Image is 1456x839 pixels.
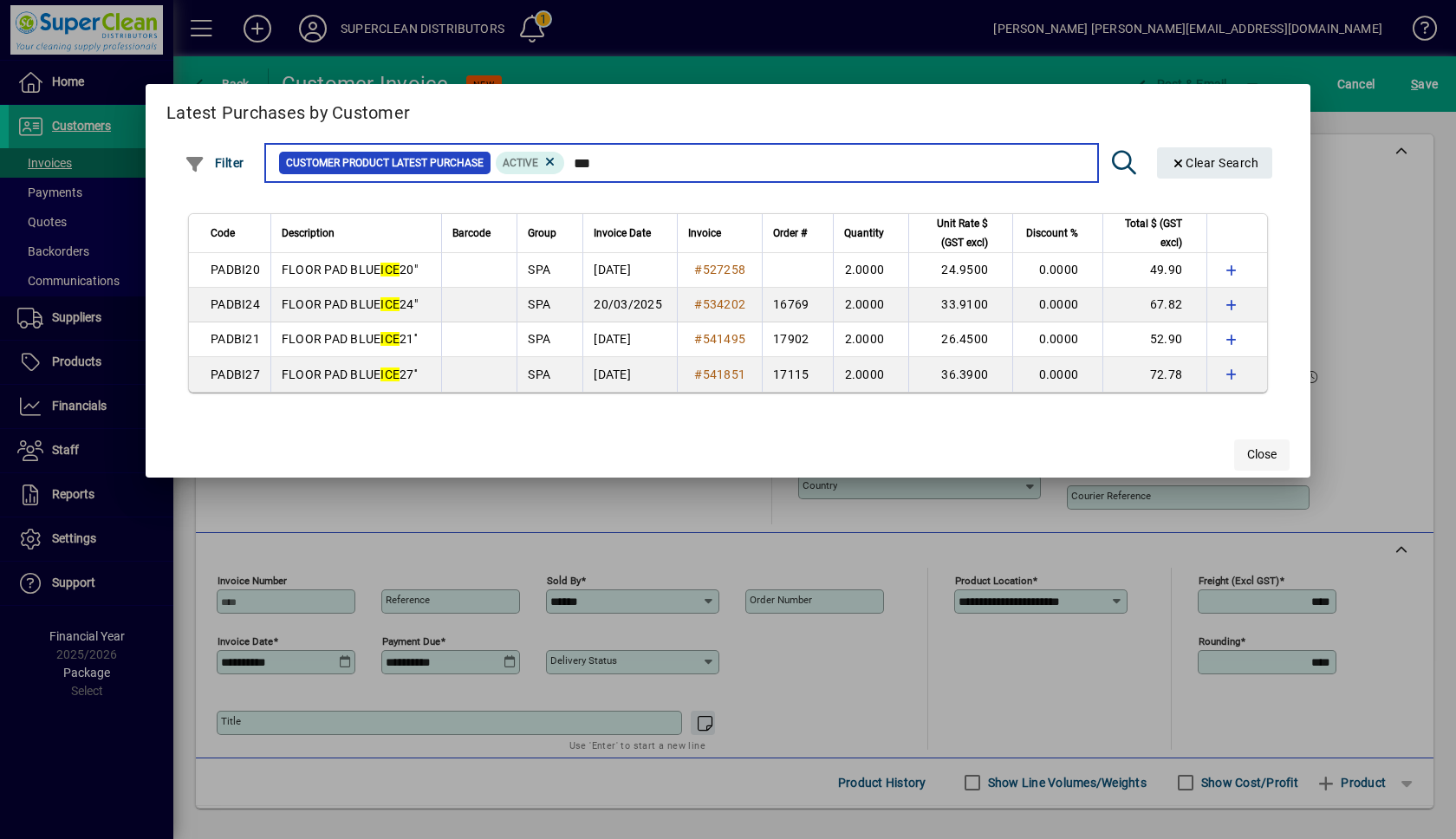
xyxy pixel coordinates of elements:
span: PADBI21 [211,332,260,346]
td: 52.90 [1102,322,1206,357]
td: 2.0000 [833,322,908,357]
div: Discount % [1024,224,1094,243]
span: Description [282,224,335,243]
span: Active [503,157,538,169]
button: Filter [180,147,249,179]
span: 541851 [703,367,746,381]
mat-chip: Product Activation Status: Active [496,152,565,174]
div: Code [211,224,260,243]
td: 17115 [762,357,833,392]
a: #541495 [688,329,751,348]
span: PADBI27 [211,367,260,381]
td: 67.82 [1102,288,1206,322]
span: Clear Search [1171,156,1259,170]
span: 541495 [703,332,746,346]
span: FLOOR PAD BLUE 27'' [282,367,417,381]
td: 17902 [762,322,833,357]
td: [DATE] [582,357,677,392]
span: Total $ (GST excl) [1114,214,1182,252]
div: Invoice [688,224,751,243]
span: Order # [773,224,807,243]
em: ICE [380,297,400,311]
td: [DATE] [582,253,677,288]
span: FLOOR PAD BLUE 24" [282,297,418,311]
span: PADBI24 [211,297,260,311]
span: 534202 [703,297,746,311]
td: [DATE] [582,322,677,357]
div: Description [282,224,432,243]
div: Barcode [452,224,506,243]
a: #534202 [688,295,751,314]
span: SPA [528,263,550,276]
span: Invoice Date [594,224,651,243]
td: 16769 [762,288,833,322]
div: Group [528,224,572,243]
span: PADBI20 [211,263,260,276]
td: 24.9500 [908,253,1012,288]
span: Code [211,224,235,243]
span: # [694,332,702,346]
td: 0.0000 [1012,357,1102,392]
td: 0.0000 [1012,253,1102,288]
em: ICE [380,332,400,346]
span: Unit Rate $ (GST excl) [920,214,988,252]
button: Clear [1157,147,1273,179]
span: Discount % [1026,224,1078,243]
span: Invoice [688,224,721,243]
div: Total $ (GST excl) [1114,214,1198,252]
span: SPA [528,367,550,381]
td: 0.0000 [1012,322,1102,357]
a: #541851 [688,365,751,384]
td: 0.0000 [1012,288,1102,322]
td: 49.90 [1102,253,1206,288]
div: Unit Rate $ (GST excl) [920,214,1004,252]
span: # [694,367,702,381]
span: Quantity [844,224,884,243]
em: ICE [380,367,400,381]
span: 527258 [703,263,746,276]
span: FLOOR PAD BLUE 20" [282,263,418,276]
span: # [694,297,702,311]
td: 26.4500 [908,322,1012,357]
span: Filter [185,156,244,170]
span: FLOOR PAD BLUE 21'' [282,332,417,346]
td: 2.0000 [833,253,908,288]
span: # [694,263,702,276]
button: Close [1234,439,1290,471]
span: Customer Product Latest Purchase [286,154,484,172]
div: Invoice Date [594,224,666,243]
h2: Latest Purchases by Customer [146,84,1310,134]
div: Quantity [844,224,900,243]
td: 2.0000 [833,288,908,322]
td: 20/03/2025 [582,288,677,322]
em: ICE [380,263,400,276]
span: Group [528,224,556,243]
span: SPA [528,332,550,346]
span: Close [1247,446,1277,464]
td: 72.78 [1102,357,1206,392]
span: Barcode [452,224,491,243]
div: Order # [773,224,822,243]
td: 36.3900 [908,357,1012,392]
td: 33.9100 [908,288,1012,322]
span: SPA [528,297,550,311]
td: 2.0000 [833,357,908,392]
a: #527258 [688,260,751,279]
